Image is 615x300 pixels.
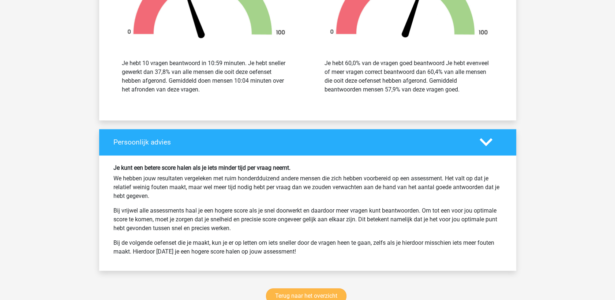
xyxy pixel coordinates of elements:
[122,59,291,94] div: Je hebt 10 vragen beantwoord in 10:59 minuten. Je hebt sneller gewerkt dan 37,8% van alle mensen ...
[113,206,502,233] p: Bij vrijwel alle assessments haal je een hogere score als je snel doorwerkt en daardoor meer vrag...
[325,59,494,94] div: Je hebt 60,0% van de vragen goed beantwoord Je hebt evenveel of meer vragen correct beantwoord da...
[113,164,502,171] h6: Je kunt een betere score halen als je iets minder tijd per vraag neemt.
[113,174,502,200] p: We hebben jouw resultaten vergeleken met ruim honderdduizend andere mensen die zich hebben voorbe...
[113,239,502,256] p: Bij de volgende oefenset die je maakt, kun je er op letten om iets sneller door de vragen heen te...
[113,138,469,146] h4: Persoonlijk advies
